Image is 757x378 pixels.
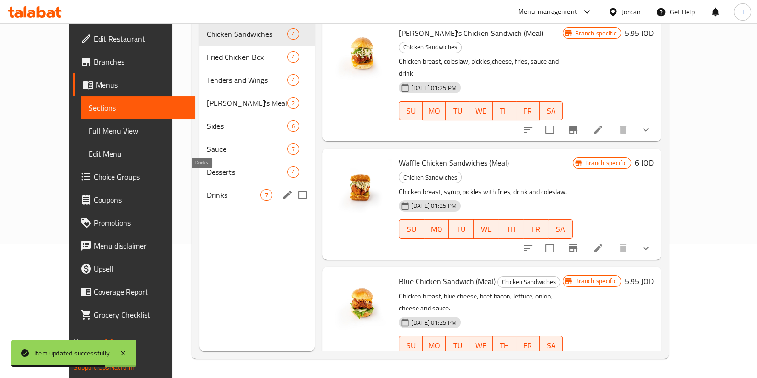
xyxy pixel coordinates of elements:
span: 7 [261,191,272,200]
button: MO [423,101,446,120]
div: Ray's Meal [207,97,287,109]
span: TU [452,222,470,236]
a: Coupons [73,188,195,211]
button: WE [474,219,498,239]
img: Waffle Chicken Sandwiches (Meal) [330,156,391,218]
span: Tenders and Wings [207,74,287,86]
button: delete [611,237,634,260]
button: show more [634,237,657,260]
button: SA [548,219,573,239]
a: Grocery Checklist [73,303,195,326]
span: Coverage Report [94,286,188,298]
img: Ray's Chicken Sandwich (Meal) [330,26,391,88]
button: SU [399,101,423,120]
span: 4 [288,30,299,39]
button: WE [469,101,493,120]
div: Chicken Sandwiches [207,28,287,40]
span: SU [403,339,419,353]
button: edit [280,188,294,202]
span: Full Menu View [89,125,188,137]
span: MO [428,222,445,236]
button: TH [498,219,523,239]
span: 2 [288,99,299,108]
div: items [287,143,299,155]
button: WE [469,336,493,355]
div: Tenders and Wings4 [199,69,315,92]
a: Support.OpsPlatform [74,361,135,374]
span: TH [497,339,512,353]
span: [PERSON_NAME]'s Chicken Sandwich (Meal) [399,26,543,40]
a: Sections [81,96,195,119]
button: show more [634,118,657,141]
span: Promotions [94,217,188,229]
span: MO [427,339,442,353]
button: TH [493,101,516,120]
span: MO [427,104,442,118]
div: Sauce [207,143,287,155]
span: 6 [288,122,299,131]
div: Drinks7edit [199,183,315,206]
span: Drinks [207,189,260,201]
span: [DATE] 01:25 PM [407,318,461,327]
span: WE [473,104,489,118]
button: TU [446,101,469,120]
button: Branch-specific-item [562,237,585,260]
div: Menu-management [518,6,577,18]
button: MO [424,219,449,239]
span: Chicken Sandwiches [399,172,461,183]
div: items [287,97,299,109]
button: FR [516,101,540,120]
div: Desserts [207,166,287,178]
span: FR [520,104,536,118]
button: FR [516,336,540,355]
nav: Menu sections [199,19,315,210]
span: TH [502,222,520,236]
span: SA [543,104,559,118]
span: Branches [94,56,188,68]
div: items [287,74,299,86]
span: [PERSON_NAME]'s Meal [207,97,287,109]
div: Sauce7 [199,137,315,160]
a: Menus [73,73,195,96]
span: Select to update [540,238,560,258]
span: Edit Menu [89,148,188,160]
span: Waffle Chicken Sandwiches (Meal) [399,156,509,170]
a: Edit Menu [81,142,195,165]
span: Fried Chicken Box [207,51,287,63]
span: Upsell [94,263,188,275]
div: Sides6 [199,115,315,137]
span: Chicken Sandwiches [399,42,461,53]
span: Menus [96,79,188,91]
div: Fried Chicken Box4 [199,46,315,69]
span: Menu disclaimer [94,240,188,252]
span: Sections [89,102,188,114]
button: SA [540,101,563,120]
a: Edit menu item [592,124,604,136]
div: Chicken Sandwiches [399,172,462,183]
button: SU [399,219,424,239]
button: sort-choices [517,237,540,260]
span: TH [497,104,512,118]
a: Choice Groups [73,165,195,188]
span: Sides [207,120,287,132]
svg: Show Choices [640,242,652,254]
svg: Show Choices [640,124,652,136]
span: SU [403,104,419,118]
h6: 5.95 JOD [625,26,654,40]
div: Item updated successfully [34,348,110,358]
div: Chicken Sandwiches [497,276,560,288]
a: Edit Restaurant [73,27,195,50]
a: Coverage Report [73,280,195,303]
span: TU [450,339,465,353]
button: TU [449,219,474,239]
span: Blue Chicken Sandwich (Meal) [399,274,496,288]
button: FR [523,219,548,239]
div: [PERSON_NAME]'s Meal2 [199,92,315,115]
div: items [260,189,272,201]
div: Desserts4 [199,160,315,183]
span: Edit Restaurant [94,33,188,45]
div: items [287,166,299,178]
span: Choice Groups [94,171,188,183]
